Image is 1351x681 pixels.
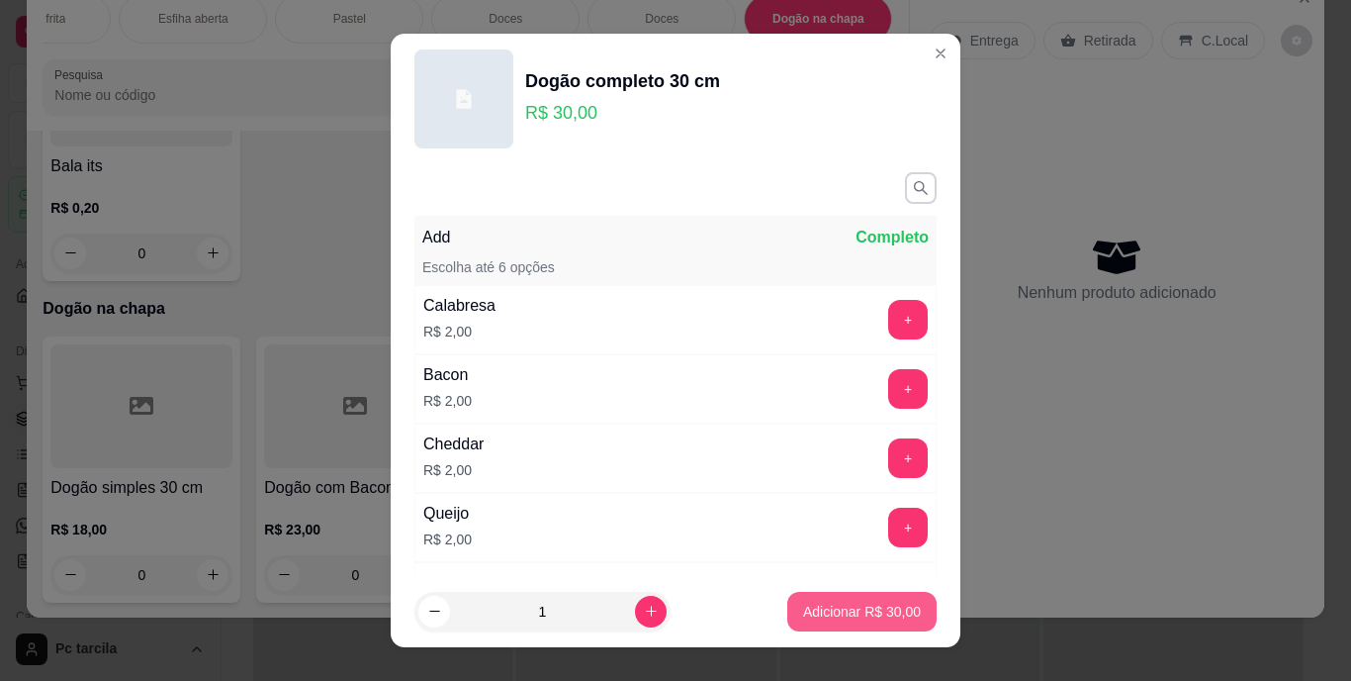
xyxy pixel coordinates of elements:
p: R$ 30,00 [525,99,720,127]
div: Queijo [423,502,472,526]
p: R$ 2,00 [423,391,472,411]
p: R$ 2,00 [423,322,495,341]
div: Calabresa [423,294,495,318]
div: Bacon [423,363,472,387]
button: add [888,438,928,478]
p: Escolha até 6 opções [422,257,555,277]
button: Close [925,38,956,69]
p: Adicionar R$ 30,00 [803,602,921,622]
button: add [888,369,928,409]
div: Cheddar [423,433,484,456]
button: add [888,508,928,547]
div: Catupiry [423,571,483,595]
button: increase-product-quantity [635,596,667,628]
div: Dogão completo 30 cm [525,67,720,95]
p: R$ 2,00 [423,530,472,549]
p: Add [422,226,450,249]
button: add [888,300,928,340]
button: decrease-product-quantity [418,596,450,628]
p: R$ 2,00 [423,460,484,480]
p: Completo [856,226,929,249]
button: Adicionar R$ 30,00 [787,592,937,632]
